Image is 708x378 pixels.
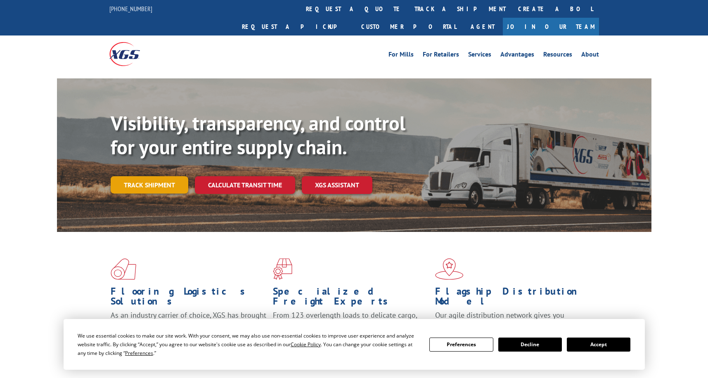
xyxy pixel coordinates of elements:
a: Track shipment [111,176,188,194]
a: For Mills [388,51,414,60]
button: Accept [567,338,630,352]
a: Agent [462,18,503,35]
p: From 123 overlength loads to delicate cargo, our experienced staff knows the best way to move you... [273,310,429,347]
span: Our agile distribution network gives you nationwide inventory management on demand. [435,310,587,330]
a: Request a pickup [236,18,355,35]
button: Decline [498,338,562,352]
a: Resources [543,51,572,60]
h1: Flooring Logistics Solutions [111,286,267,310]
a: [PHONE_NUMBER] [109,5,152,13]
div: We use essential cookies to make our site work. With your consent, we may also use non-essential ... [78,331,419,357]
a: For Retailers [423,51,459,60]
span: As an industry carrier of choice, XGS has brought innovation and dedication to flooring logistics... [111,310,266,340]
img: xgs-icon-focused-on-flooring-red [273,258,292,280]
button: Preferences [429,338,493,352]
a: Join Our Team [503,18,599,35]
img: xgs-icon-flagship-distribution-model-red [435,258,464,280]
span: Preferences [125,350,153,357]
img: xgs-icon-total-supply-chain-intelligence-red [111,258,136,280]
a: Customer Portal [355,18,462,35]
div: Cookie Consent Prompt [64,319,645,370]
span: Cookie Policy [291,341,321,348]
a: About [581,51,599,60]
h1: Specialized Freight Experts [273,286,429,310]
a: Calculate transit time [195,176,295,194]
h1: Flagship Distribution Model [435,286,591,310]
a: Advantages [500,51,534,60]
a: Services [468,51,491,60]
b: Visibility, transparency, and control for your entire supply chain. [111,110,405,160]
a: XGS ASSISTANT [302,176,372,194]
